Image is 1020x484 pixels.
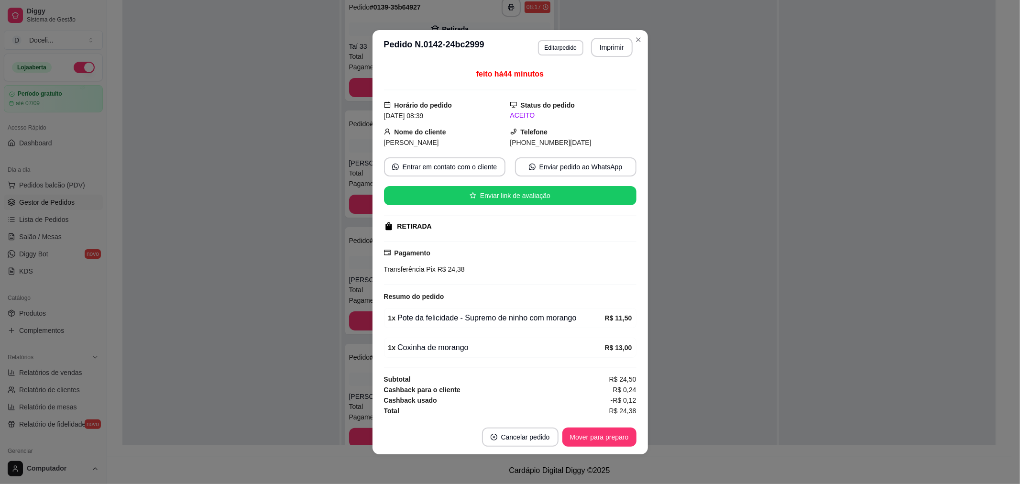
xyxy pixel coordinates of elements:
span: whats-app [529,164,536,170]
span: [DATE] 08:39 [384,112,424,120]
strong: Telefone [521,128,548,136]
strong: 1 x [388,314,396,322]
h3: Pedido N. 0142-24bc2999 [384,38,484,57]
span: [PHONE_NUMBER][DATE] [510,139,592,146]
strong: Cashback usado [384,396,437,404]
span: whats-app [392,164,399,170]
button: whats-appEntrar em contato com o cliente [384,157,505,176]
span: R$ 24,38 [436,265,465,273]
strong: Horário do pedido [395,101,452,109]
span: R$ 24,50 [609,374,636,385]
strong: Subtotal [384,375,411,383]
strong: 1 x [388,344,396,352]
span: R$ 0,24 [613,385,636,395]
strong: R$ 13,00 [605,344,632,352]
span: R$ 24,38 [609,406,636,416]
strong: Nome do cliente [395,128,446,136]
strong: Status do pedido [521,101,575,109]
div: RETIRADA [397,221,432,231]
span: phone [510,128,517,135]
div: ACEITO [510,110,636,121]
strong: Total [384,407,399,415]
span: desktop [510,101,517,108]
button: Close [631,32,646,47]
button: Mover para preparo [562,428,636,447]
button: Imprimir [591,38,633,57]
span: [PERSON_NAME] [384,139,439,146]
strong: R$ 11,50 [605,314,632,322]
span: feito há 44 minutos [476,70,544,78]
strong: Pagamento [395,249,430,257]
span: credit-card [384,249,391,256]
span: star [470,192,476,199]
button: whats-appEnviar pedido ao WhatsApp [515,157,636,176]
span: -R$ 0,12 [611,395,636,406]
button: starEnviar link de avaliação [384,186,636,205]
strong: Resumo do pedido [384,293,444,300]
div: Pote da felicidade - Supremo de ninho com morango [388,312,605,324]
span: close-circle [491,434,497,440]
span: calendar [384,101,391,108]
button: Editarpedido [538,40,583,55]
strong: Cashback para o cliente [384,386,461,394]
span: Transferência Pix [384,265,436,273]
div: Coxinha de morango [388,342,605,353]
button: close-circleCancelar pedido [482,428,559,447]
span: user [384,128,391,135]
